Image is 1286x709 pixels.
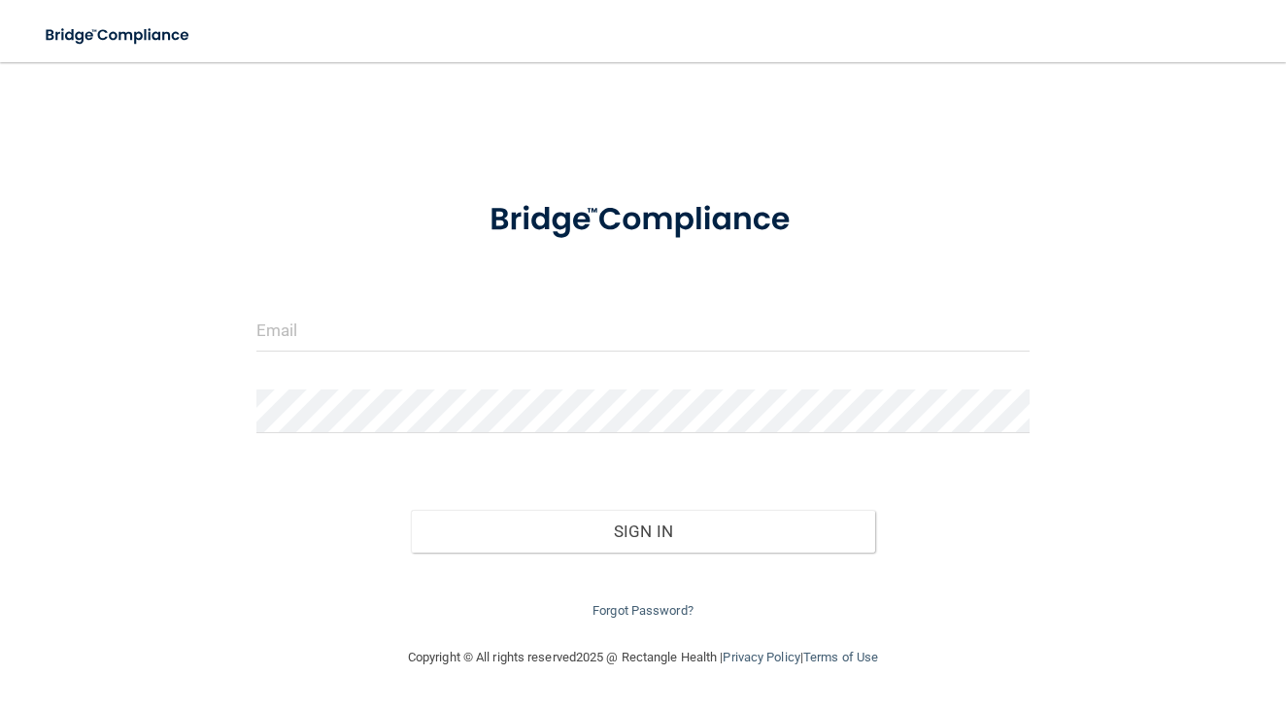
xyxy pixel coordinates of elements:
a: Terms of Use [803,650,878,664]
input: Email [256,308,1030,352]
button: Sign In [411,510,875,553]
a: Privacy Policy [723,650,799,664]
img: bridge_compliance_login_screen.278c3ca4.svg [29,16,208,55]
img: bridge_compliance_login_screen.278c3ca4.svg [457,179,829,261]
div: Copyright © All rights reserved 2025 @ Rectangle Health | | [288,626,998,689]
a: Forgot Password? [592,603,694,618]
